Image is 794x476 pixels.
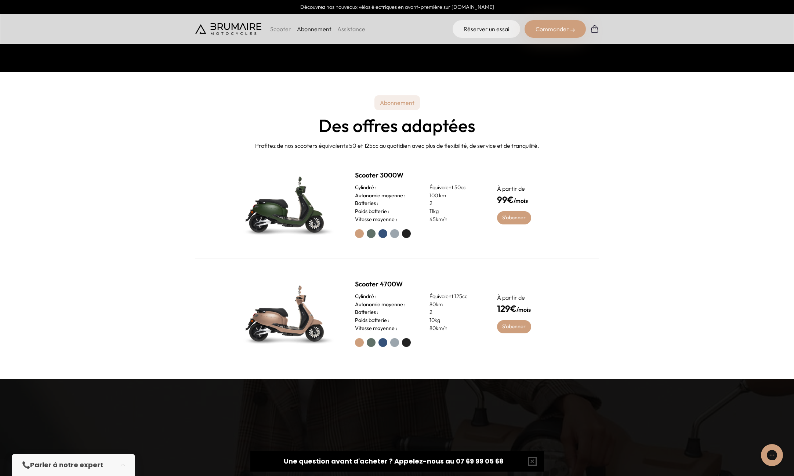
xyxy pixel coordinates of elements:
h3: Autonomie moyenne : [355,301,406,309]
img: Scooter Brumaire vert [235,168,338,241]
span: 129€ [497,303,516,314]
a: Assistance [337,25,365,33]
p: 11kg [429,208,479,216]
span: 99€ [497,194,514,205]
h3: Vitesse moyenne : [355,216,397,224]
p: Équivalent 125cc [429,293,479,301]
h3: Vitesse moyenne : [355,325,397,333]
h3: Poids batterie : [355,208,389,216]
img: right-arrow-2.png [570,28,575,32]
a: Réserver un essai [453,20,520,38]
div: Commander [525,20,586,38]
a: Abonnement [297,25,331,33]
p: 45km/h [429,216,479,224]
p: À partir de [497,293,559,302]
img: Scooter Brumaire vert [235,277,338,350]
h3: Poids batterie : [355,316,389,325]
p: 10kg [429,316,479,325]
p: Profitez de nos scooters équivalents 50 et 125cc au quotidien avec plus de flexibilité, de servic... [6,141,788,150]
h3: Cylindré : [355,293,377,301]
h3: Batteries : [355,199,378,208]
img: Panier [590,25,599,33]
a: S'abonner [497,320,531,333]
h3: Autonomie moyenne : [355,192,406,200]
h4: /mois [497,193,559,206]
p: Scooter [270,25,291,33]
iframe: Gorgias live chat messenger [757,442,787,469]
p: À partir de [497,184,559,193]
p: 80km [429,301,479,309]
a: S'abonner [497,211,531,224]
p: Équivalent 50cc [429,184,479,192]
h4: /mois [497,302,559,315]
h2: Scooter 4700W [355,279,479,289]
img: Brumaire Motocycles [195,23,261,35]
h2: Des offres adaptées [6,116,788,135]
h3: Batteries : [355,308,378,316]
p: 100 km [429,192,479,200]
p: Abonnement [374,95,420,110]
p: 80km/h [429,325,479,333]
p: 2 [429,199,479,208]
p: 2 [429,308,479,316]
h2: Scooter 3000W [355,170,479,180]
h3: Cylindré : [355,184,377,192]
